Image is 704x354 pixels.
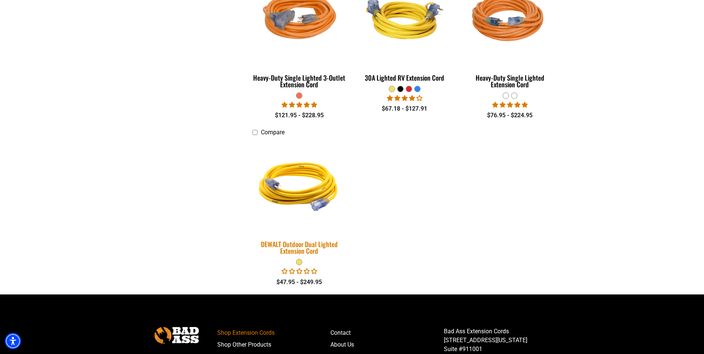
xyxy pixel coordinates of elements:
[252,278,347,287] div: $47.95 - $249.95
[463,111,557,120] div: $76.95 - $224.95
[252,74,347,88] div: Heavy-Duty Single Lighted 3-Outlet Extension Cord
[330,327,444,339] a: Contact
[217,339,331,351] a: Shop Other Products
[492,101,528,108] span: 5.00 stars
[282,101,317,108] span: 5.00 stars
[154,327,199,344] img: Bad Ass Extension Cords
[330,339,444,351] a: About Us
[387,95,422,102] span: 4.11 stars
[252,139,347,259] a: DEWALT Outdoor Dual Lighted Extension Cord
[252,241,347,254] div: DEWALT Outdoor Dual Lighted Extension Cord
[357,104,452,113] div: $67.18 - $127.91
[463,74,557,88] div: Heavy-Duty Single Lighted Extension Cord
[252,111,347,120] div: $121.95 - $228.95
[357,74,452,81] div: 30A Lighted RV Extension Cord
[282,268,317,275] span: 0.00 stars
[261,129,285,136] span: Compare
[217,327,331,339] a: Shop Extension Cords
[5,333,21,349] div: Accessibility Menu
